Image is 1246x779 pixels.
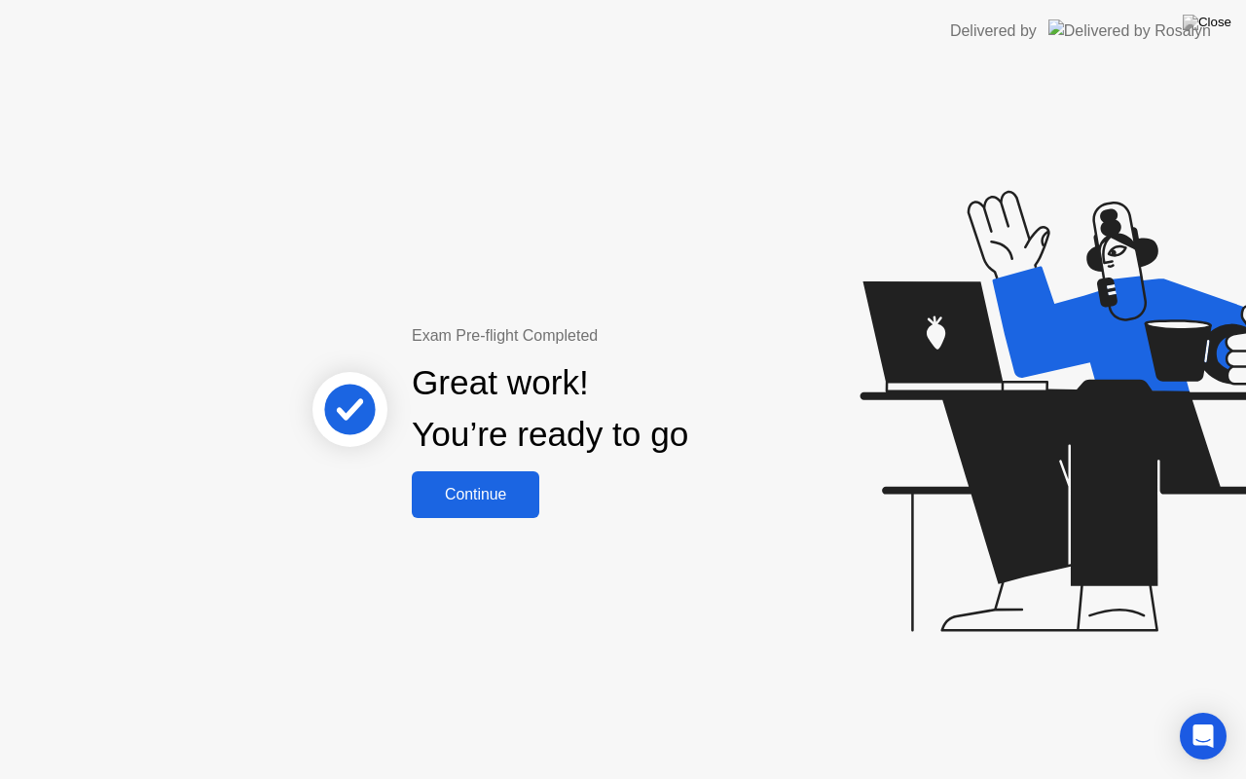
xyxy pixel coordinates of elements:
div: Delivered by [950,19,1037,43]
div: Open Intercom Messenger [1180,713,1227,760]
img: Close [1183,15,1231,30]
div: Great work! You’re ready to go [412,357,688,461]
button: Continue [412,471,539,518]
div: Continue [418,486,533,503]
div: Exam Pre-flight Completed [412,324,814,348]
img: Delivered by Rosalyn [1048,19,1211,42]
